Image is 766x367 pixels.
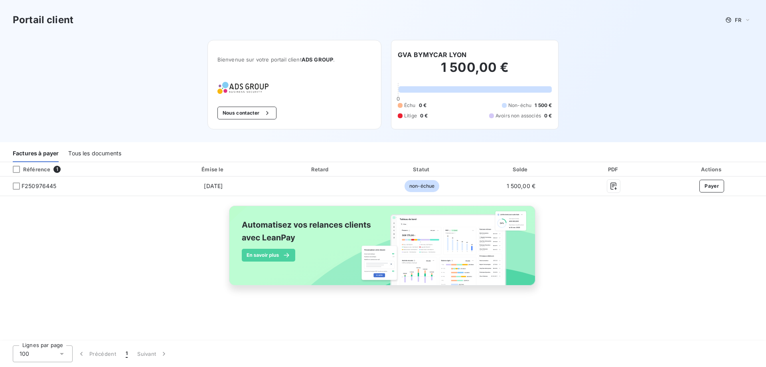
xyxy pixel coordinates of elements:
span: non-échue [405,180,439,192]
span: Échu [404,102,416,109]
span: ADS GROUP [302,56,333,63]
div: Actions [659,165,764,173]
span: 0 € [420,112,428,119]
img: banner [222,201,544,299]
span: 1 500 € [535,102,552,109]
div: Référence [6,166,50,173]
div: PDF [571,165,656,173]
button: 1 [121,345,132,362]
span: 1 [53,166,61,173]
button: Précédent [73,345,121,362]
h6: GVA BYMYCAR LYON [398,50,466,60]
button: Payer [699,180,724,192]
span: 0 € [419,102,426,109]
span: Non-échu [508,102,531,109]
button: Suivant [132,345,173,362]
h3: Portail client [13,13,73,27]
span: Avoirs non associés [496,112,541,119]
div: Retard [271,165,370,173]
h2: 1 500,00 € [398,60,552,83]
div: Émise le [159,165,268,173]
span: 1 [126,350,128,358]
div: Solde [474,165,568,173]
span: 0 € [544,112,552,119]
span: Litige [404,112,417,119]
div: Factures à payer [13,145,59,162]
span: Bienvenue sur votre portail client . [217,56,371,63]
span: [DATE] [204,183,223,189]
span: 100 [20,350,29,358]
span: FR [735,17,741,23]
button: Nous contacter [217,107,276,119]
div: Tous les documents [68,145,121,162]
div: Statut [373,165,470,173]
img: Company logo [217,82,268,94]
span: 1 500,00 € [507,183,536,189]
span: 0 [397,95,400,102]
span: F250976445 [22,182,57,190]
